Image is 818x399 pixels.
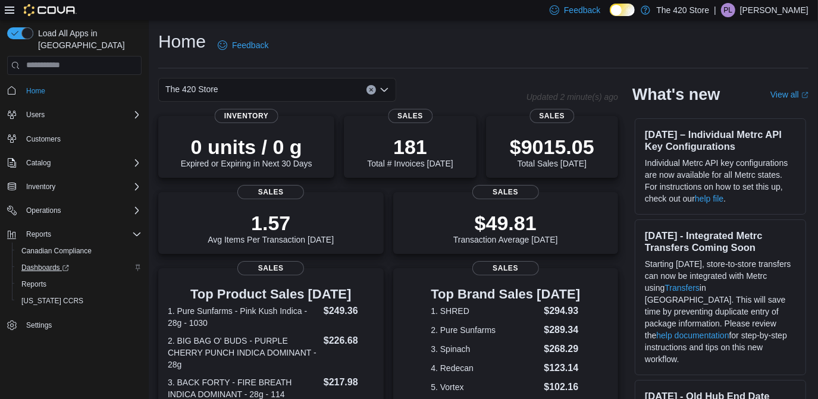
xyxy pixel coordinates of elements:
span: Sales [388,109,432,123]
span: Canadian Compliance [17,244,142,258]
p: Starting [DATE], store-to-store transfers can now be integrated with Metrc using in [GEOGRAPHIC_D... [645,258,796,365]
button: [US_STATE] CCRS [12,293,146,309]
p: | [714,3,716,17]
span: Catalog [26,158,51,168]
span: Customers [21,131,142,146]
span: Settings [21,318,142,332]
h3: Top Brand Sales [DATE] [431,287,580,301]
a: [US_STATE] CCRS [17,294,88,308]
nav: Complex example [7,77,142,365]
p: Updated 2 minute(s) ago [526,92,618,102]
button: Clear input [366,85,376,95]
span: Inventory [26,182,55,191]
span: Home [21,83,142,98]
span: Reports [21,279,46,289]
span: Home [26,86,45,96]
div: Transaction Average [DATE] [453,211,558,244]
h3: [DATE] – Individual Metrc API Key Configurations [645,128,796,152]
button: Catalog [2,155,146,171]
dt: 1. SHRED [431,305,539,317]
dt: 5. Vortex [431,381,539,393]
div: Total Sales [DATE] [510,135,594,168]
span: [US_STATE] CCRS [21,296,83,306]
a: View allExternal link [770,90,808,99]
span: Sales [472,185,539,199]
dd: $123.14 [544,361,580,375]
dd: $249.36 [324,304,374,318]
span: The 420 Store [165,82,218,96]
p: 181 [367,135,453,159]
a: help file [695,194,723,203]
button: Catalog [21,156,55,170]
a: Canadian Compliance [17,244,96,258]
dt: 2. Pure Sunfarms [431,324,539,336]
dd: $294.93 [544,304,580,318]
h1: Home [158,30,206,54]
button: Customers [2,130,146,147]
span: Users [26,110,45,120]
span: Reports [26,230,51,239]
p: The 420 Store [656,3,709,17]
span: Customers [26,134,61,144]
span: Washington CCRS [17,294,142,308]
div: Patrick Leuty [721,3,735,17]
span: Operations [26,206,61,215]
button: Inventory [2,178,146,195]
span: Inventory [215,109,278,123]
button: Reports [2,226,146,243]
span: Sales [472,261,539,275]
dd: $289.34 [544,323,580,337]
span: Catalog [21,156,142,170]
dd: $102.16 [544,380,580,394]
div: Avg Items Per Transaction [DATE] [208,211,334,244]
p: $49.81 [453,211,558,235]
span: Inventory [21,180,142,194]
dt: 3. Spinach [431,343,539,355]
h3: [DATE] - Integrated Metrc Transfers Coming Soon [645,230,796,253]
a: Dashboards [17,260,74,275]
h3: Top Product Sales [DATE] [168,287,374,301]
p: Individual Metrc API key configurations are now available for all Metrc states. For instructions ... [645,157,796,205]
span: Feedback [232,39,268,51]
button: Users [2,106,146,123]
span: PL [724,3,733,17]
a: Settings [21,318,57,332]
dt: 1. Pure Sunfarms - Pink Kush Indica - 28g - 1030 [168,305,319,329]
span: Sales [529,109,574,123]
dd: $268.29 [544,342,580,356]
span: Operations [21,203,142,218]
p: [PERSON_NAME] [740,3,808,17]
span: Reports [17,277,142,291]
button: Open list of options [380,85,389,95]
dt: 4. Redecan [431,362,539,374]
p: 1.57 [208,211,334,235]
div: Expired or Expiring in Next 30 Days [181,135,312,168]
svg: External link [801,92,808,99]
span: Users [21,108,142,122]
span: Dashboards [21,263,69,272]
span: Load All Apps in [GEOGRAPHIC_DATA] [33,27,142,51]
span: Sales [237,185,304,199]
div: Total # Invoices [DATE] [367,135,453,168]
button: Users [21,108,49,122]
dd: $217.98 [324,375,374,389]
span: Dashboards [17,260,142,275]
button: Canadian Compliance [12,243,146,259]
a: Reports [17,277,51,291]
button: Reports [21,227,56,241]
span: Reports [21,227,142,241]
span: Feedback [564,4,600,16]
img: Cova [24,4,77,16]
a: Home [21,84,50,98]
span: Sales [237,261,304,275]
dd: $226.68 [324,334,374,348]
h2: What's new [632,85,720,104]
p: $9015.05 [510,135,594,159]
a: help documentation [656,331,729,340]
button: Settings [2,316,146,334]
a: Customers [21,132,65,146]
button: Operations [21,203,66,218]
a: Feedback [213,33,273,57]
span: Settings [26,321,52,330]
button: Operations [2,202,146,219]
